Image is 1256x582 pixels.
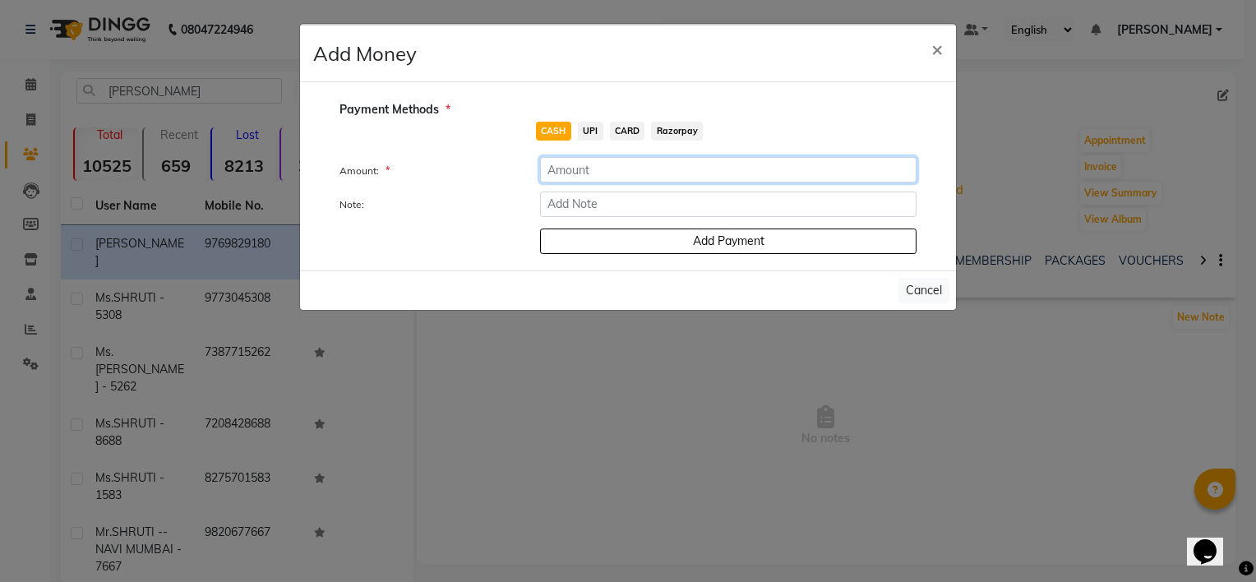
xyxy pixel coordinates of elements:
[651,122,703,141] span: Razorpay
[918,25,956,72] button: Close
[898,278,949,303] button: Cancel
[327,164,528,178] label: Amount:
[327,197,528,212] label: Note:
[540,192,917,217] input: Add Note
[1187,516,1240,566] iframe: chat widget
[313,39,417,68] h4: Add Money
[339,101,450,118] span: Payment Methods
[578,122,603,141] span: UPI
[610,122,645,141] span: CARD
[536,122,571,141] span: CASH
[931,36,943,61] span: ×
[540,157,917,182] input: Amount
